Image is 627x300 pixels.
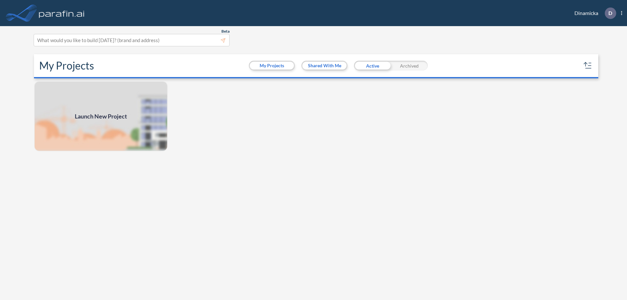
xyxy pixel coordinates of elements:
[39,59,94,72] h2: My Projects
[34,81,168,151] a: Launch New Project
[354,61,391,71] div: Active
[38,7,86,20] img: logo
[250,62,294,70] button: My Projects
[565,8,622,19] div: Dinamicka
[302,62,346,70] button: Shared With Me
[34,81,168,151] img: add
[391,61,428,71] div: Archived
[608,10,612,16] p: D
[583,60,593,71] button: sort
[75,112,127,121] span: Launch New Project
[221,29,230,34] span: Beta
